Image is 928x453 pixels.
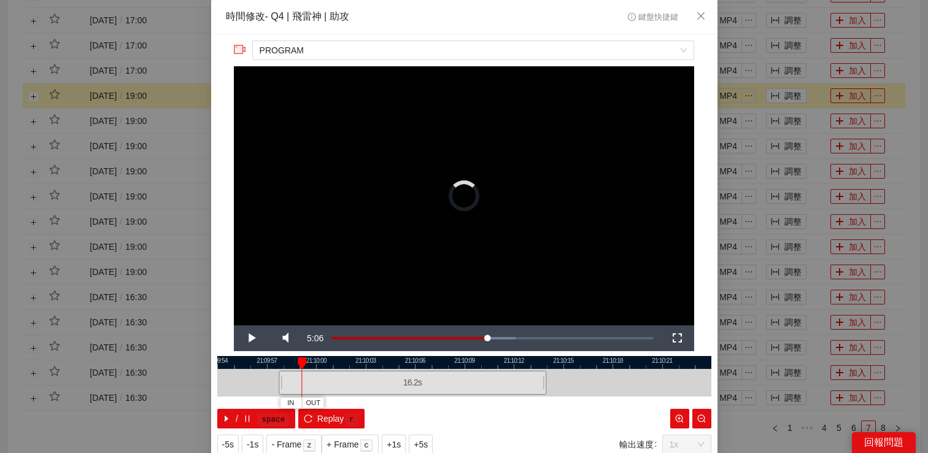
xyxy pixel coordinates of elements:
[660,325,694,351] button: Fullscreen
[279,371,546,395] div: 16.2 s
[414,438,428,451] span: +5s
[217,409,296,428] button: caret-right/pausespace
[247,438,258,451] span: -1s
[302,397,324,409] button: OUT
[298,409,364,428] button: reloadReplayr
[852,432,916,453] div: 回報問題
[260,41,687,60] span: PROGRAM
[331,337,654,339] div: Progress Bar
[628,13,636,21] span: info-circle
[670,409,689,428] button: zoom-in
[346,414,358,426] kbd: r
[287,398,294,409] span: IN
[236,412,238,425] span: /
[307,333,323,343] span: 5:06
[306,398,320,409] span: OUT
[697,414,706,424] span: zoom-out
[317,412,344,425] span: Replay
[327,438,359,451] span: + Frame
[271,438,301,451] span: - Frame
[226,10,349,24] div: 時間修改 - Q4 | 飛雷神 | 助攻
[234,44,246,56] span: video-camera
[243,414,252,424] span: pause
[222,438,234,451] span: -5s
[696,11,706,21] span: close
[360,439,373,452] kbd: c
[234,325,268,351] button: Play
[280,397,302,409] button: IN
[303,439,315,452] kbd: z
[222,414,231,424] span: caret-right
[675,414,684,424] span: zoom-in
[692,409,711,428] button: zoom-out
[387,438,401,451] span: +1s
[628,13,678,21] span: 鍵盤快捷鍵
[304,414,312,424] span: reload
[268,325,303,351] button: Mute
[258,414,288,426] kbd: space
[234,66,694,325] div: Video Player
